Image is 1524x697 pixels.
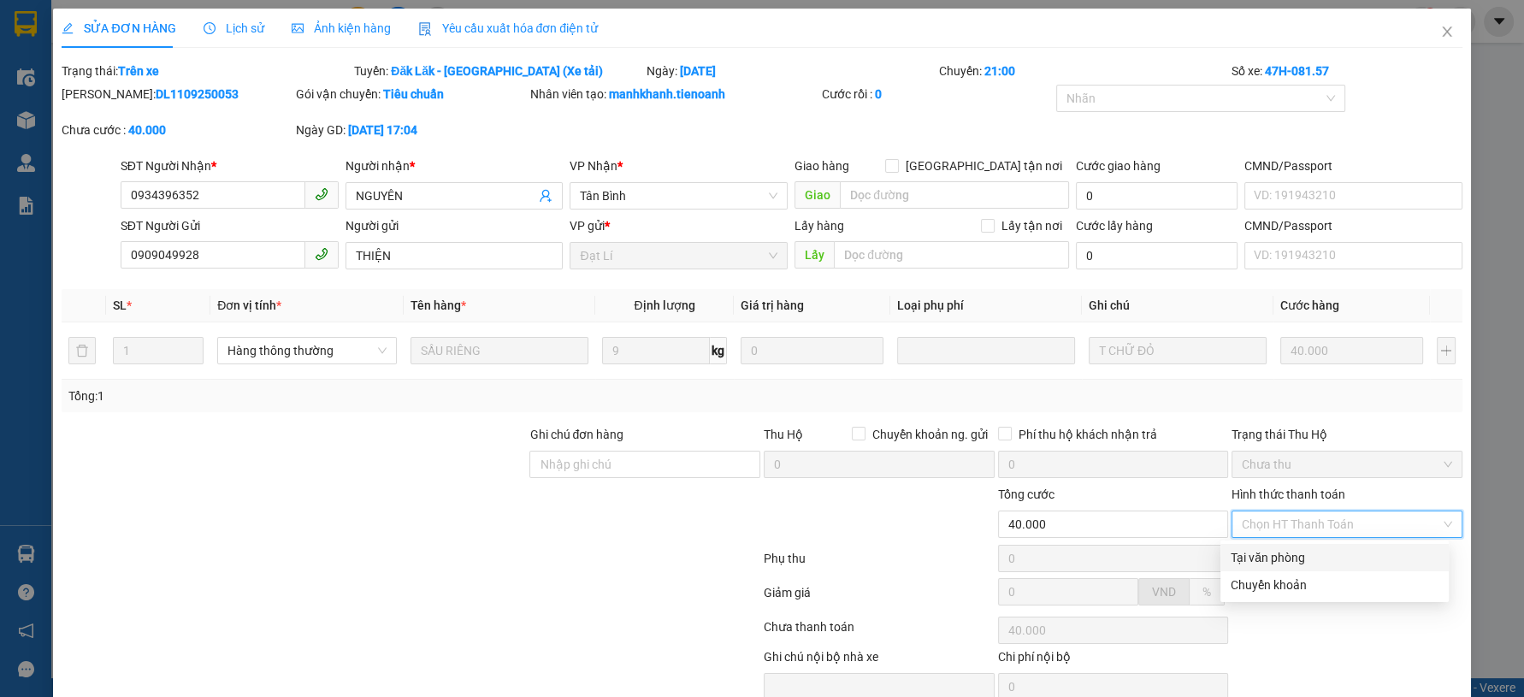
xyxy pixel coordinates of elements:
[529,428,623,441] label: Ghi chú đơn hàng
[608,87,724,101] b: manhkhanh.tienoanh
[995,216,1069,235] span: Lấy tận nơi
[1202,585,1211,599] span: %
[68,387,588,405] div: Tổng: 1
[840,181,1069,209] input: Dọc đường
[634,298,694,312] span: Định lượng
[822,85,1053,103] div: Cước rồi :
[346,157,564,175] div: Người nhận
[762,617,996,647] div: Chưa thanh toán
[741,337,883,364] input: 0
[348,123,417,137] b: [DATE] 17:04
[1265,64,1329,78] b: 47H-081.57
[411,337,588,364] input: VD: Bàn, Ghế
[1232,425,1462,444] div: Trạng thái Thu Hộ
[1012,425,1164,444] span: Phí thu hộ khách nhận trả
[1440,25,1454,38] span: close
[1423,9,1471,56] button: Close
[570,216,788,235] div: VP gửi
[529,85,818,103] div: Nhân viên tạo:
[1230,62,1464,80] div: Số xe:
[418,21,599,35] span: Yêu cầu xuất hóa đơn điện tử
[62,22,74,34] span: edit
[1232,487,1345,501] label: Hình thức thanh toán
[1076,242,1238,269] input: Cước lấy hàng
[1231,576,1438,594] div: Chuyển khoản
[764,647,995,673] div: Ghi chú nội bộ nhà xe
[1280,298,1339,312] span: Cước hàng
[391,64,603,78] b: Đăk Lăk - [GEOGRAPHIC_DATA] (Xe tải)
[1089,337,1267,364] input: Ghi Chú
[156,87,239,101] b: DL1109250053
[296,85,527,103] div: Gói vận chuyển:
[121,216,339,235] div: SĐT Người Gửi
[118,64,159,78] b: Trên xe
[998,487,1054,501] span: Tổng cước
[580,243,777,269] span: Đạt Lí
[998,647,1229,673] div: Chi phí nội bộ
[346,216,564,235] div: Người gửi
[1231,548,1438,567] div: Tại văn phòng
[794,241,834,269] span: Lấy
[296,121,527,139] div: Ngày GD:
[1242,511,1452,537] span: Chọn HT Thanh Toán
[204,22,216,34] span: clock-circle
[680,64,716,78] b: [DATE]
[62,21,175,35] span: SỬA ĐƠN HÀNG
[204,21,264,35] span: Lịch sử
[352,62,645,80] div: Tuyến:
[570,159,617,173] span: VP Nhận
[529,451,760,478] input: Ghi chú đơn hàng
[890,289,1082,322] th: Loại phụ phí
[794,219,844,233] span: Lấy hàng
[1242,452,1452,477] span: Chưa thu
[411,298,466,312] span: Tên hàng
[121,157,339,175] div: SĐT Người Nhận
[762,583,996,613] div: Giảm giá
[60,62,352,80] div: Trạng thái:
[418,22,432,36] img: icon
[794,159,849,173] span: Giao hàng
[1280,337,1423,364] input: 0
[1152,585,1176,599] span: VND
[899,157,1069,175] span: [GEOGRAPHIC_DATA] tận nơi
[937,62,1230,80] div: Chuyến:
[292,21,391,35] span: Ảnh kiện hàng
[539,189,552,203] span: user-add
[113,298,127,312] span: SL
[741,298,804,312] span: Giá trị hàng
[315,247,328,261] span: phone
[645,62,937,80] div: Ngày:
[834,241,1069,269] input: Dọc đường
[128,123,166,137] b: 40.000
[1076,219,1153,233] label: Cước lấy hàng
[315,187,328,201] span: phone
[1244,157,1462,175] div: CMND/Passport
[1082,289,1273,322] th: Ghi chú
[1244,216,1462,235] div: CMND/Passport
[217,298,281,312] span: Đơn vị tính
[62,85,292,103] div: [PERSON_NAME]:
[794,181,840,209] span: Giao
[1076,159,1161,173] label: Cước giao hàng
[984,64,1015,78] b: 21:00
[383,87,444,101] b: Tiêu chuẩn
[710,337,727,364] span: kg
[875,87,882,101] b: 0
[1076,182,1238,210] input: Cước giao hàng
[580,183,777,209] span: Tân Bình
[1437,337,1456,364] button: plus
[865,425,995,444] span: Chuyển khoản ng. gửi
[764,428,803,441] span: Thu Hộ
[62,121,292,139] div: Chưa cước :
[227,338,387,363] span: Hàng thông thường
[762,549,996,579] div: Phụ thu
[292,22,304,34] span: picture
[68,337,96,364] button: delete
